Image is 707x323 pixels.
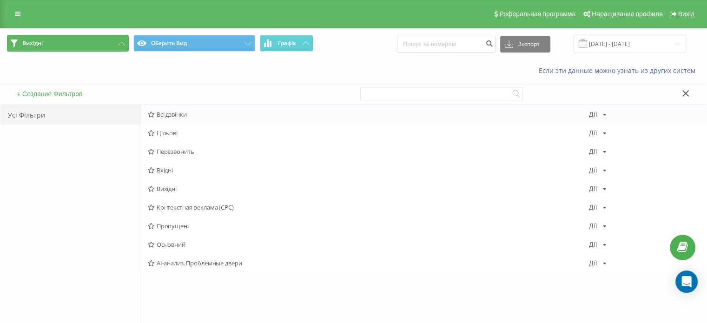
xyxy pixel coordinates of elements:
font: Графік [278,39,296,47]
font: Оберить Вид [151,39,187,47]
font: Дії [589,128,597,137]
font: Если эти данные можно узнать из других систем [539,66,695,75]
button: Графік [260,35,313,52]
font: Дії [589,221,597,230]
font: Дії [589,203,597,211]
font: Цільові [157,129,178,137]
font: Экспорт [518,40,540,48]
font: Основний [157,240,185,249]
font: Дії [589,258,597,267]
font: Реферальная программа [499,10,575,18]
font: Дії [589,147,597,156]
font: Вихід [678,10,694,18]
font: Вихідні [157,185,177,193]
font: Вихідні [22,39,43,47]
button: Экспорт [500,36,550,53]
font: Усі Фільтри [8,111,45,119]
font: Всі дзвінки [157,110,187,119]
font: Наращивание профиля [592,10,662,18]
font: + Создание Фильтров [17,90,82,98]
font: Дії [589,165,597,174]
font: AI-анализ. Проблемные двери [157,259,242,267]
button: + Создание Фильтров [14,90,85,98]
font: Дії [589,110,597,119]
a: Если эти данные можно узнать из других систем [539,66,700,75]
font: Контекстная реклама (CPC) [157,203,234,211]
div: Открытый Интерком Мессенджер [675,270,698,293]
font: Вхідні [157,166,173,174]
font: Пропущені [157,222,189,230]
button: Закрити [679,89,693,99]
input: Пошук за номером [397,36,496,53]
font: Перезвонить [157,147,194,156]
button: Оберить Вид [133,35,255,52]
font: Дії [589,240,597,249]
font: Дії [589,184,597,193]
button: Вихідні [7,35,129,52]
